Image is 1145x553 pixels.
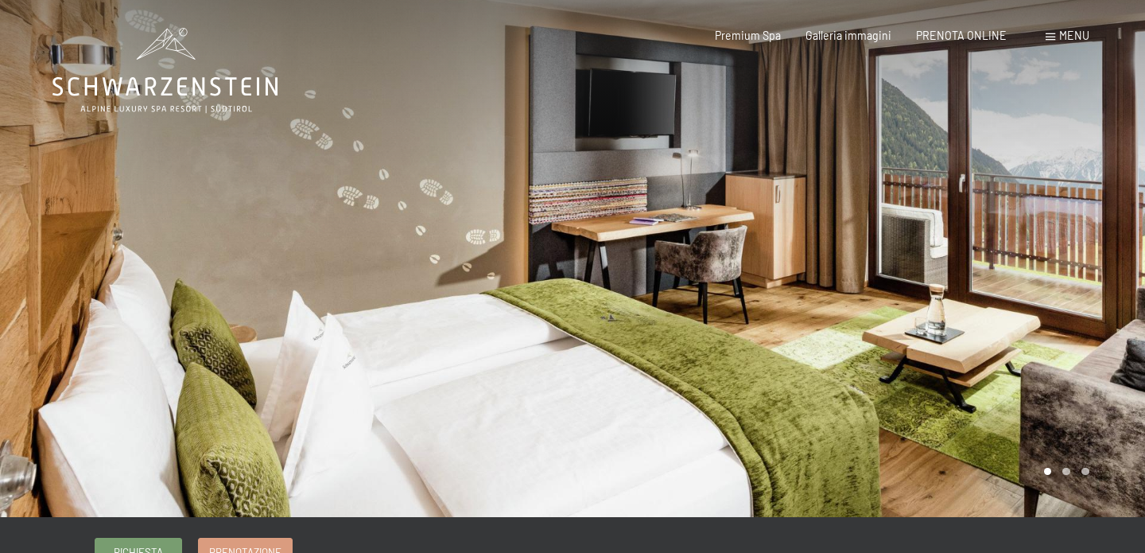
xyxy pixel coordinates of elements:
a: Galleria immagini [805,29,891,42]
a: PRENOTA ONLINE [916,29,1007,42]
a: Premium Spa [715,29,781,42]
span: Menu [1059,29,1089,42]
